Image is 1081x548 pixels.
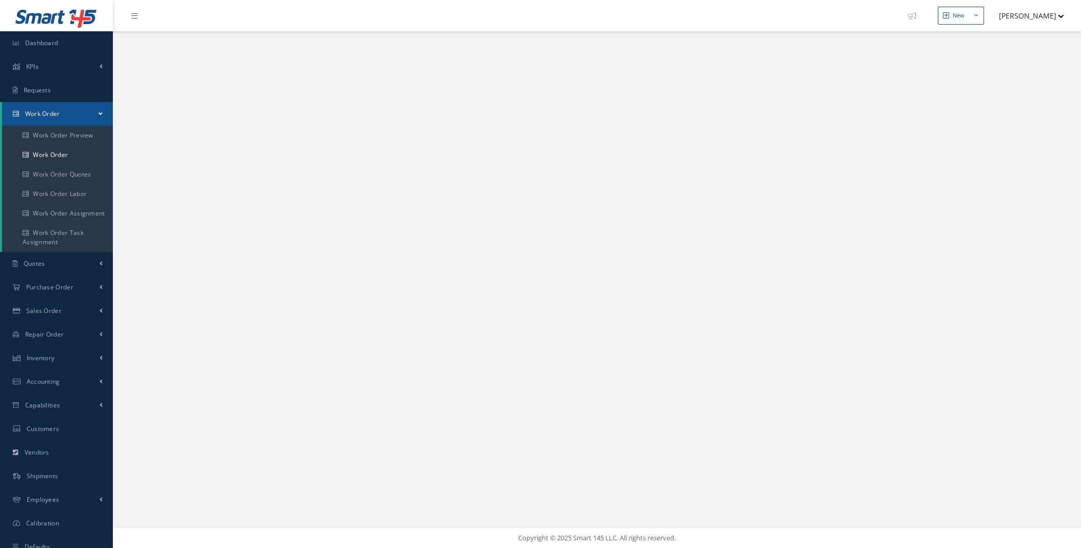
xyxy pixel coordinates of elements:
div: Copyright © 2025 Smart 145 LLC. All rights reserved. [123,533,1071,543]
button: [PERSON_NAME] [989,6,1064,26]
button: New [938,7,984,25]
span: Inventory [27,354,55,362]
span: Requests [24,86,51,94]
span: Quotes [24,259,45,268]
a: Work Order [2,102,113,126]
span: Purchase Order [26,283,73,291]
span: Shipments [27,472,58,480]
a: Work Order Task Assignment [2,223,113,252]
a: Work Order Assignment [2,204,113,223]
span: Customers [27,424,60,433]
span: Vendors [25,448,49,457]
span: Work Order [25,109,60,118]
span: Employees [27,495,60,504]
span: Repair Order [25,330,64,339]
span: Capabilities [25,401,61,409]
a: Work Order Labor [2,184,113,204]
div: New [953,11,965,20]
a: Work Order Preview [2,126,113,145]
span: Accounting [27,377,60,386]
a: Work Order Quotes [2,165,113,184]
a: Work Order [2,145,113,165]
span: Dashboard [25,38,58,47]
span: Sales Order [26,306,62,315]
span: KPIs [26,62,38,71]
span: Calibration [26,519,59,527]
